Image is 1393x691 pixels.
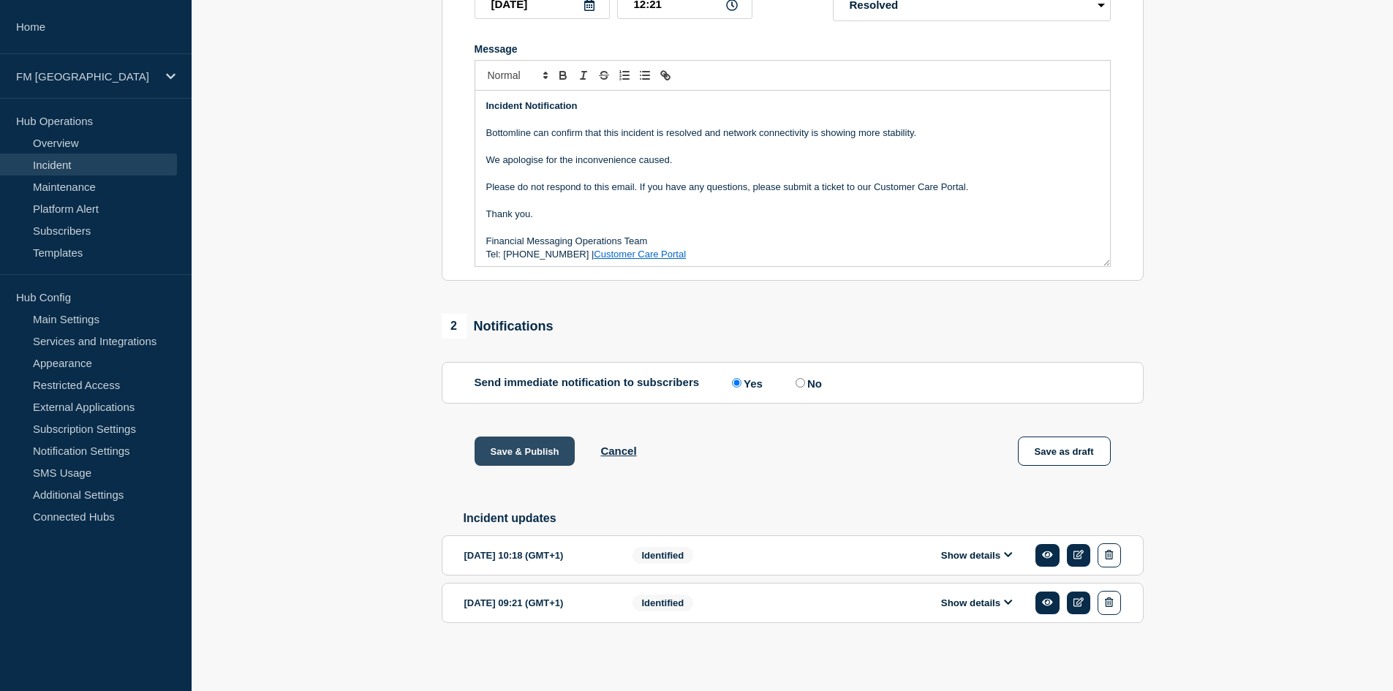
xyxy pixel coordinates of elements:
div: Send immediate notification to subscribers [475,376,1111,390]
p: Send immediate notification to subscribers [475,376,700,390]
button: Show details [937,549,1017,562]
p: Tel: [PHONE_NUMBER] | [486,248,1099,261]
button: Cancel [600,445,636,457]
button: Toggle bulleted list [635,67,655,84]
button: Toggle strikethrough text [594,67,614,84]
p: Thank you. [486,208,1099,221]
button: Toggle bold text [553,67,573,84]
span: Identified [633,547,694,564]
a: Customer Care Portal [594,249,686,260]
div: Message [475,43,1111,55]
div: Message [475,91,1110,266]
button: Toggle italic text [573,67,594,84]
p: Bottomline can confirm that this incident is resolved and network connectivity is showing more st... [486,127,1099,140]
span: Font size [481,67,553,84]
h2: Incident updates [464,512,1144,525]
div: Notifications [442,314,554,339]
p: Financial Messaging Operations Team [486,235,1099,248]
input: Yes [732,378,741,388]
strong: Incident Notification [486,100,578,111]
input: No [796,378,805,388]
span: Identified [633,594,694,611]
p: Please do not respond to this email. If you have any questions, please submit a ticket to our Cus... [486,181,1099,194]
button: Save as draft [1018,437,1111,466]
label: No [792,376,822,390]
div: [DATE] 10:18 (GMT+1) [464,543,611,567]
button: Toggle link [655,67,676,84]
label: Yes [728,376,763,390]
button: Toggle ordered list [614,67,635,84]
span: 2 [442,314,467,339]
div: [DATE] 09:21 (GMT+1) [464,591,611,615]
button: Save & Publish [475,437,575,466]
p: FM [GEOGRAPHIC_DATA] [16,70,156,83]
p: We apologise for the inconvenience caused. [486,154,1099,167]
button: Show details [937,597,1017,609]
